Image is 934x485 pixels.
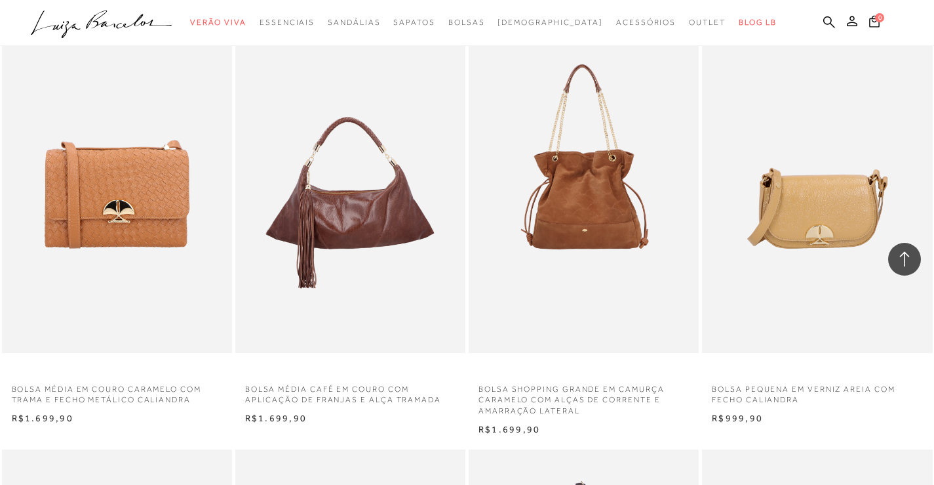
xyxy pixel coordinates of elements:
[245,413,307,423] span: R$1.699,90
[3,9,231,351] a: BOLSA MÉDIA EM COURO CARAMELO COM TRAMA E FECHO METÁLICO CALIANDRA BOLSA MÉDIA EM COURO CARAMELO ...
[703,9,931,351] a: BOLSA PEQUENA EM VERNIZ AREIA COM FECHO CALIANDRA BOLSA PEQUENA EM VERNIZ AREIA COM FECHO CALIANDRA
[497,11,603,35] a: noSubCategoriesText
[237,9,464,351] a: BOLSA MÉDIA CAFÉ EM COURO COM APLICAÇÃO DE FRANJAS E ALÇA TRAMADA BOLSA MÉDIA CAFÉ EM COURO COM A...
[190,11,246,35] a: noSubCategoriesText
[235,376,465,406] a: BOLSA MÉDIA CAFÉ EM COURO COM APLICAÇÃO DE FRANJAS E ALÇA TRAMADA
[739,11,777,35] a: BLOG LB
[497,18,603,27] span: [DEMOGRAPHIC_DATA]
[478,424,540,434] span: R$1.699,90
[393,11,435,35] a: noSubCategoriesText
[689,11,726,35] a: noSubCategoriesText
[875,13,884,22] span: 0
[328,18,380,27] span: Sandálias
[328,11,380,35] a: noSubCategoriesText
[448,11,485,35] a: noSubCategoriesText
[703,9,931,351] img: BOLSA PEQUENA EM VERNIZ AREIA COM FECHO CALIANDRA
[689,18,726,27] span: Outlet
[739,18,777,27] span: BLOG LB
[616,18,676,27] span: Acessórios
[2,376,232,406] a: BOLSA MÉDIA EM COURO CARAMELO COM TRAMA E FECHO METÁLICO CALIANDRA
[865,14,884,32] button: 0
[616,11,676,35] a: noSubCategoriesText
[469,376,699,417] a: BOLSA SHOPPING GRANDE EM CAMURÇA CARAMELO COM ALÇAS DE CORRENTE E AMARRAÇÃO LATERAL
[237,9,464,351] img: BOLSA MÉDIA CAFÉ EM COURO COM APLICAÇÃO DE FRANJAS E ALÇA TRAMADA
[470,9,697,351] a: BOLSA SHOPPING GRANDE EM CAMURÇA CARAMELO COM ALÇAS DE CORRENTE E AMARRAÇÃO LATERAL
[393,18,435,27] span: Sapatos
[448,18,485,27] span: Bolsas
[190,18,246,27] span: Verão Viva
[3,9,231,351] img: BOLSA MÉDIA EM COURO CARAMELO COM TRAMA E FECHO METÁLICO CALIANDRA
[12,413,73,423] span: R$1.699,90
[702,376,932,406] a: BOLSA PEQUENA EM VERNIZ AREIA COM FECHO CALIANDRA
[470,7,699,353] img: BOLSA SHOPPING GRANDE EM CAMURÇA CARAMELO COM ALÇAS DE CORRENTE E AMARRAÇÃO LATERAL
[260,18,315,27] span: Essenciais
[260,11,315,35] a: noSubCategoriesText
[712,413,763,423] span: R$999,90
